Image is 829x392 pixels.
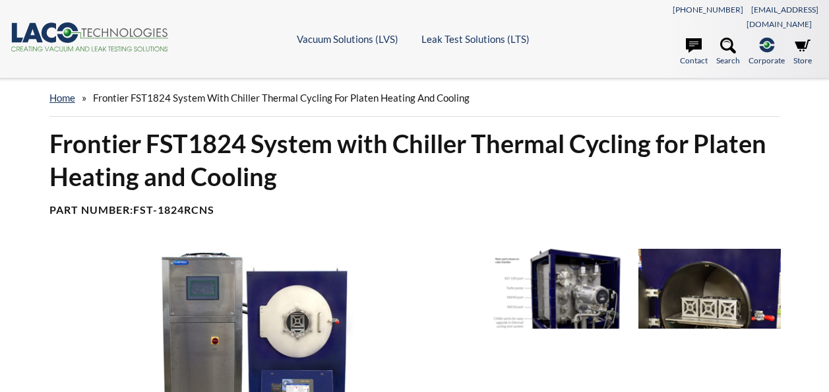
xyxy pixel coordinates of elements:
img: TVAC Thermal Cycling System, rear view [489,249,632,329]
a: Search [716,38,740,67]
a: Leak Test Solutions (LTS) [421,33,530,45]
div: » [49,79,780,117]
a: Store [793,38,812,67]
h4: Part Number: [49,203,780,217]
a: home [49,92,75,104]
img: TVAC Thermal Cycling System Product In Chamber image [638,249,781,329]
a: [PHONE_NUMBER] [673,5,743,15]
b: FST-1824RCNS [133,203,214,216]
span: Corporate [749,54,785,67]
h1: Frontier FST1824 System with Chiller Thermal Cycling for Platen Heating and Cooling [49,127,780,193]
span: Frontier FST1824 System with Chiller Thermal Cycling for Platen Heating and Cooling [93,92,470,104]
a: Contact [680,38,708,67]
a: Vacuum Solutions (LVS) [297,33,398,45]
a: [EMAIL_ADDRESS][DOMAIN_NAME] [747,5,818,29]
